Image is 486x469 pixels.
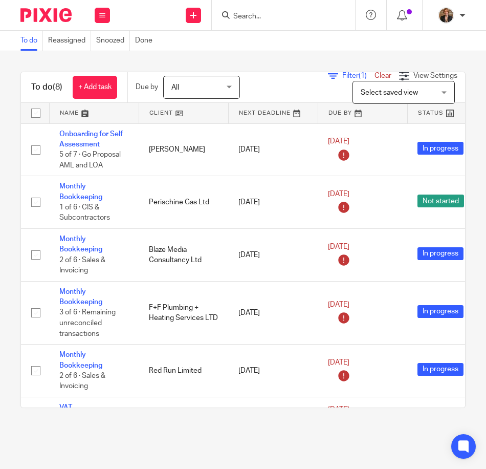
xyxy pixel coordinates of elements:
span: Not started [417,195,464,207]
span: In progress [417,305,463,318]
span: In progress [417,247,463,260]
img: WhatsApp%20Image%202025-04-23%20at%2010.20.30_16e186ec.jpg [438,7,454,24]
span: All [171,84,179,91]
a: VAT [59,404,72,411]
img: Pixie [20,8,72,22]
td: [DATE] [228,345,318,397]
a: To do [20,31,43,51]
span: In progress [417,363,463,376]
span: 5 of 7 · Go Proposal AML and LOA [59,151,121,169]
span: Filter [342,72,374,79]
span: (8) [53,83,62,91]
span: In progress [417,142,463,155]
span: [DATE] [328,407,349,414]
a: Snoozed [96,31,130,51]
span: 1 of 6 · CIS & Subcontractors [59,204,110,222]
a: Monthly Bookkeeping [59,351,102,369]
span: [DATE] [328,301,349,308]
td: [PERSON_NAME] [139,123,228,176]
a: Clear [374,72,391,79]
a: + Add task [73,76,117,99]
td: [DATE] [228,229,318,282]
span: [DATE] [328,359,349,366]
td: Perischine Gas Ltd [139,176,228,229]
td: [DATE] [228,281,318,344]
td: Hls Commercial Ltd [139,397,228,439]
a: Monthly Bookkeeping [59,236,102,253]
td: [DATE] [228,176,318,229]
span: [DATE] [328,243,349,250]
a: Onboarding for Self Assessment [59,131,123,148]
td: [DATE] [228,397,318,439]
span: (1) [359,72,367,79]
td: [DATE] [228,123,318,176]
input: Search [232,12,324,22]
a: Monthly Bookkeeping [59,288,102,306]
span: Select saved view [361,89,418,96]
span: [DATE] [328,138,349,145]
span: 2 of 6 · Sales & Invoicing [59,372,105,390]
p: Due by [136,82,158,92]
td: F+F Plumbing + Heating Services LTD [139,281,228,344]
span: 2 of 6 · Sales & Invoicing [59,257,105,274]
span: View Settings [413,72,457,79]
td: Blaze Media Consultancy Ltd [139,229,228,282]
a: Monthly Bookkeeping [59,183,102,200]
span: [DATE] [328,190,349,198]
a: Done [135,31,158,51]
td: Red Run Limited [139,345,228,397]
h1: To do [31,82,62,93]
a: Reassigned [48,31,91,51]
span: 3 of 6 · Remaining unreconciled transactions [59,309,116,337]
